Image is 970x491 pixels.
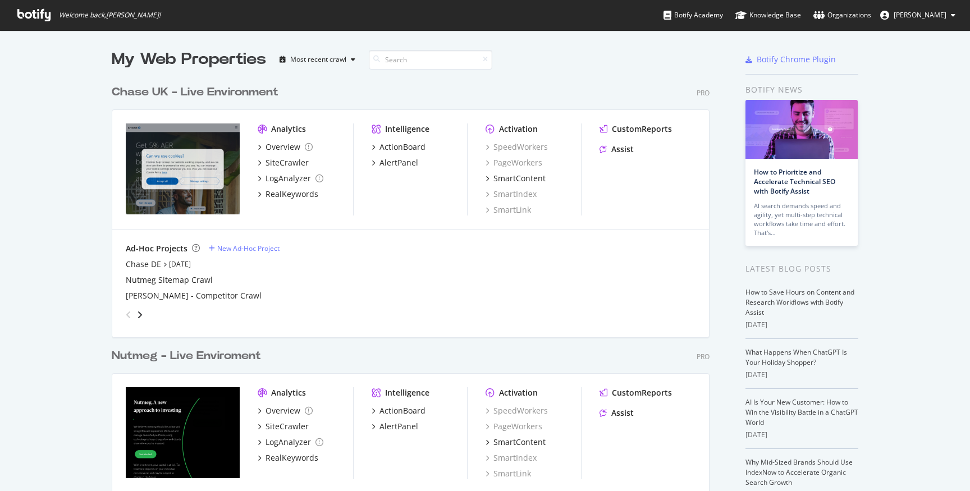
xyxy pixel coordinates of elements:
[612,123,672,135] div: CustomReports
[813,10,871,21] div: Organizations
[486,173,546,184] a: SmartContent
[600,144,634,155] a: Assist
[217,244,280,253] div: New Ad-Hoc Project
[271,387,306,398] div: Analytics
[600,387,672,398] a: CustomReports
[754,167,835,196] a: How to Prioritize and Accelerate Technical SEO with Botify Assist
[600,407,634,419] a: Assist
[169,259,191,269] a: [DATE]
[493,437,546,448] div: SmartContent
[745,84,858,96] div: Botify news
[754,201,849,237] div: AI search demands speed and agility, yet multi-step technical workflows take time and effort. Tha...
[258,421,309,432] a: SiteCrawler
[385,123,429,135] div: Intelligence
[499,123,538,135] div: Activation
[486,141,548,153] a: SpeedWorkers
[664,10,723,21] div: Botify Academy
[59,11,161,20] span: Welcome back, [PERSON_NAME] !
[486,157,542,168] a: PageWorkers
[271,123,306,135] div: Analytics
[112,84,283,100] a: Chase UK - Live Environment
[126,243,187,254] div: Ad-Hoc Projects
[745,397,858,427] a: AI Is Your New Customer: How to Win the Visibility Battle in a ChatGPT World
[112,48,266,71] div: My Web Properties
[486,421,542,432] a: PageWorkers
[266,452,318,464] div: RealKeywords
[258,452,318,464] a: RealKeywords
[894,10,946,20] span: Leigh Briars
[745,430,858,440] div: [DATE]
[258,157,309,168] a: SiteCrawler
[611,407,634,419] div: Assist
[369,50,492,70] input: Search
[258,141,313,153] a: Overview
[290,56,346,63] div: Most recent crawl
[745,287,854,317] a: How to Save Hours on Content and Research Workflows with Botify Assist
[871,6,964,24] button: [PERSON_NAME]
[372,405,425,416] a: ActionBoard
[745,263,858,275] div: Latest Blog Posts
[258,189,318,200] a: RealKeywords
[126,259,161,270] a: Chase DE
[266,421,309,432] div: SiteCrawler
[493,173,546,184] div: SmartContent
[745,54,836,65] a: Botify Chrome Plugin
[379,421,418,432] div: AlertPanel
[499,387,538,398] div: Activation
[745,347,847,367] a: What Happens When ChatGPT Is Your Holiday Shopper?
[266,173,311,184] div: LogAnalyzer
[697,352,710,361] div: Pro
[372,141,425,153] a: ActionBoard
[275,51,360,68] button: Most recent crawl
[266,405,300,416] div: Overview
[486,468,531,479] a: SmartLink
[266,157,309,168] div: SiteCrawler
[372,157,418,168] a: AlertPanel
[486,189,537,200] a: SmartIndex
[486,437,546,448] a: SmartContent
[121,306,136,324] div: angle-left
[266,437,311,448] div: LogAnalyzer
[372,421,418,432] a: AlertPanel
[745,320,858,330] div: [DATE]
[266,189,318,200] div: RealKeywords
[112,348,266,364] a: Nutmeg - Live Enviroment
[258,173,323,184] a: LogAnalyzer
[136,309,144,320] div: angle-right
[379,405,425,416] div: ActionBoard
[126,274,213,286] div: Nutmeg Sitemap Crawl
[112,348,261,364] div: Nutmeg - Live Enviroment
[486,405,548,416] div: SpeedWorkers
[600,123,672,135] a: CustomReports
[379,141,425,153] div: ActionBoard
[258,437,323,448] a: LogAnalyzer
[486,452,537,464] a: SmartIndex
[745,370,858,380] div: [DATE]
[258,405,313,416] a: Overview
[757,54,836,65] div: Botify Chrome Plugin
[112,84,278,100] div: Chase UK - Live Environment
[379,157,418,168] div: AlertPanel
[697,88,710,98] div: Pro
[126,387,240,478] img: www.nutmeg.com/
[385,387,429,398] div: Intelligence
[735,10,801,21] div: Knowledge Base
[612,387,672,398] div: CustomReports
[745,100,858,159] img: How to Prioritize and Accelerate Technical SEO with Botify Assist
[611,144,634,155] div: Assist
[209,244,280,253] a: New Ad-Hoc Project
[126,290,262,301] a: [PERSON_NAME] - Competitor Crawl
[486,204,531,215] a: SmartLink
[745,457,853,487] a: Why Mid-Sized Brands Should Use IndexNow to Accelerate Organic Search Growth
[266,141,300,153] div: Overview
[126,123,240,214] img: https://www.chase.co.uk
